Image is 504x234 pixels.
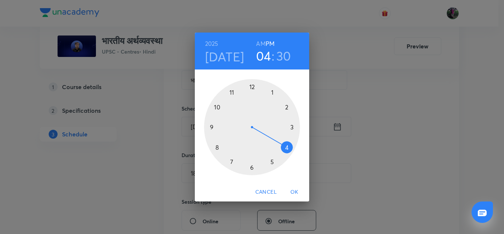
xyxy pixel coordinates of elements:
span: OK [286,187,303,197]
button: 04 [256,48,271,64]
button: AM [256,38,265,49]
button: Cancel [252,185,280,199]
span: Cancel [255,187,277,197]
button: [DATE] [205,49,244,64]
button: 30 [276,48,291,64]
h3: : [272,48,275,64]
button: OK [283,185,306,199]
button: PM [266,38,275,49]
button: 2025 [205,38,218,49]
